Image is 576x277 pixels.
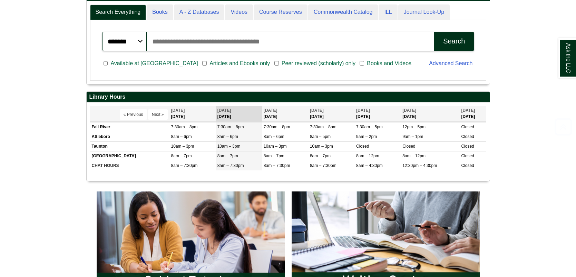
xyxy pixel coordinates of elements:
[104,60,108,67] input: Available at [GEOGRAPHIC_DATA]
[310,134,331,139] span: 8am – 5pm
[402,163,437,168] span: 12:30pm – 4:30pm
[171,163,198,168] span: 8am – 7:30pm
[90,132,169,141] td: Attleboro
[461,154,474,158] span: Closed
[401,106,459,121] th: [DATE]
[148,109,168,120] button: Next »
[434,32,474,51] button: Search
[310,144,333,149] span: 10am – 3pm
[310,108,324,113] span: [DATE]
[264,163,290,168] span: 8am – 7:30pm
[90,161,169,171] td: CHAT HOURS
[461,134,474,139] span: Closed
[217,154,238,158] span: 8am – 7pm
[356,154,379,158] span: 8am – 12pm
[360,60,364,67] input: Books and Videos
[308,106,354,121] th: [DATE]
[174,4,225,20] a: A - Z Databases
[461,163,474,168] span: Closed
[90,4,146,20] a: Search Everything
[264,125,290,129] span: 7:30am – 8pm
[402,154,426,158] span: 8am – 12pm
[264,134,284,139] span: 8am – 6pm
[217,134,238,139] span: 8am – 6pm
[310,163,336,168] span: 8am – 7:30pm
[402,134,423,139] span: 9am – 1pm
[202,60,207,67] input: Articles and Ebooks only
[216,106,262,121] th: [DATE]
[356,163,383,168] span: 8am – 4:30pm
[90,151,169,161] td: [GEOGRAPHIC_DATA]
[461,144,474,149] span: Closed
[402,125,426,129] span: 12pm – 5pm
[217,163,244,168] span: 8am – 7:30pm
[364,59,414,68] span: Books and Videos
[402,108,416,113] span: [DATE]
[87,92,490,102] h2: Library Hours
[459,106,486,121] th: [DATE]
[356,125,383,129] span: 7:30am – 5pm
[379,4,397,20] a: ILL
[264,154,284,158] span: 8am – 7pm
[356,144,369,149] span: Closed
[552,122,574,131] a: Back to Top
[147,4,173,20] a: Books
[225,4,253,20] a: Videos
[356,108,370,113] span: [DATE]
[461,108,475,113] span: [DATE]
[171,108,185,113] span: [DATE]
[108,59,201,68] span: Available at [GEOGRAPHIC_DATA]
[171,134,192,139] span: 8am – 6pm
[264,108,277,113] span: [DATE]
[461,125,474,129] span: Closed
[254,4,307,20] a: Course Reserves
[171,125,198,129] span: 7:30am – 8pm
[279,59,358,68] span: Peer reviewed (scholarly) only
[217,108,231,113] span: [DATE]
[443,37,465,45] div: Search
[169,106,216,121] th: [DATE]
[120,109,147,120] button: « Previous
[354,106,401,121] th: [DATE]
[207,59,273,68] span: Articles and Ebooks only
[90,141,169,151] td: Taunton
[429,60,472,66] a: Advanced Search
[356,134,377,139] span: 9am – 2pm
[264,144,287,149] span: 10am – 3pm
[217,125,244,129] span: 7:30am – 8pm
[171,144,194,149] span: 10am – 3pm
[308,4,378,20] a: Commonwealth Catalog
[398,4,450,20] a: Journal Look-Up
[402,144,415,149] span: Closed
[90,122,169,132] td: Fall River
[217,144,241,149] span: 10am – 3pm
[274,60,279,67] input: Peer reviewed (scholarly) only
[310,154,331,158] span: 8am – 7pm
[310,125,336,129] span: 7:30am – 8pm
[171,154,192,158] span: 8am – 7pm
[262,106,308,121] th: [DATE]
